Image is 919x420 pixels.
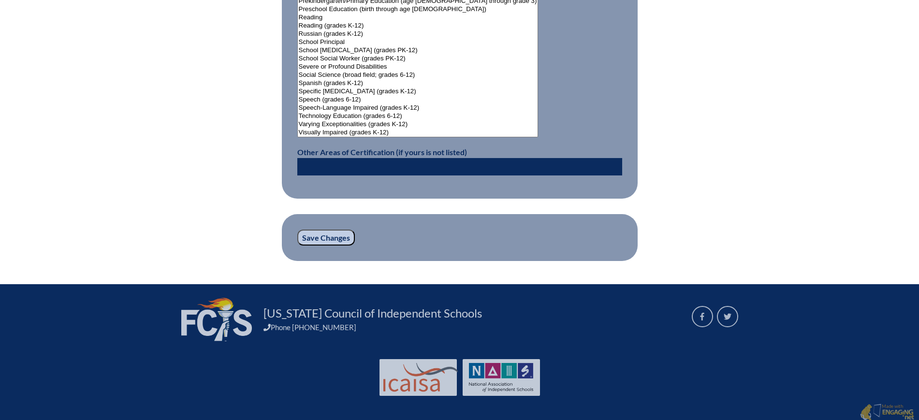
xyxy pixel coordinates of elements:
[298,14,538,22] option: Reading
[873,404,883,418] img: Engaging - Bring it online
[298,79,538,87] option: Spanish (grades K-12)
[298,104,538,112] option: Speech-Language Impaired (grades K-12)
[298,46,538,55] option: School [MEDICAL_DATA] (grades PK-12)
[298,87,538,96] option: Specific [MEDICAL_DATA] (grades K-12)
[298,71,538,79] option: Social Science (broad field; grades 6-12)
[298,55,538,63] option: School Social Worker (grades PK-12)
[469,363,534,392] img: NAIS Logo
[383,363,458,392] img: Int'l Council Advancing Independent School Accreditation logo
[298,30,538,38] option: Russian (grades K-12)
[298,38,538,46] option: School Principal
[298,63,538,71] option: Severe or Profound Disabilities
[260,305,486,321] a: [US_STATE] Council of Independent Schools
[298,129,538,137] option: Visually Impaired (grades K-12)
[297,230,355,246] input: Save Changes
[298,112,538,120] option: Technology Education (grades 6-12)
[181,298,252,341] img: FCIS_logo_white
[263,323,680,332] div: Phone [PHONE_NUMBER]
[298,96,538,104] option: Speech (grades 6-12)
[298,22,538,30] option: Reading (grades K-12)
[297,147,467,157] label: Other Areas of Certification (if yours is not listed)
[298,120,538,129] option: Varying Exceptionalities (grades K-12)
[298,5,538,14] option: Preschool Education (birth through age [DEMOGRAPHIC_DATA])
